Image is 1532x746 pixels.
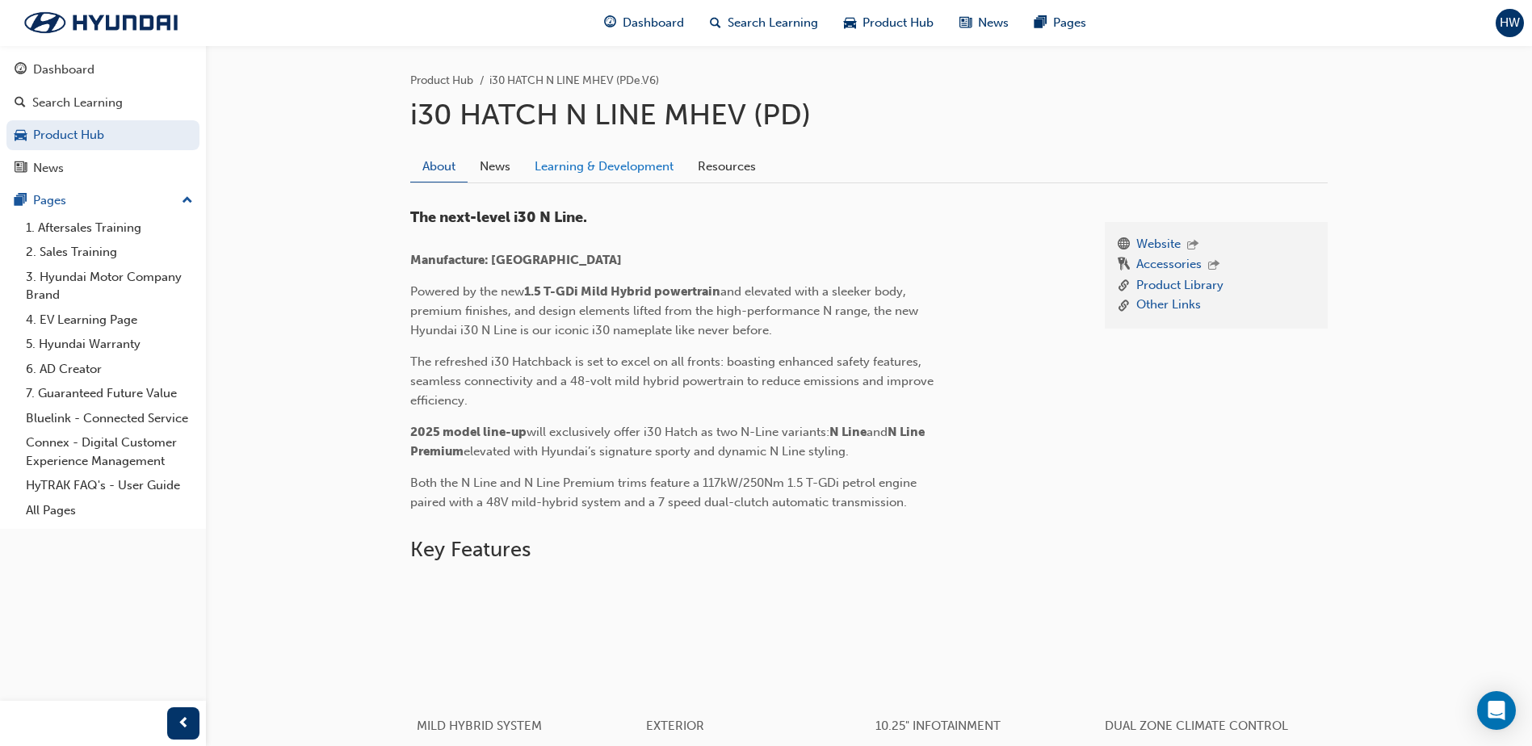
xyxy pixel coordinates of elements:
span: outbound-icon [1187,239,1198,253]
span: 2025 model line-up [410,425,527,439]
span: car-icon [844,13,856,33]
a: 2. Sales Training [19,240,199,265]
a: Accessories [1136,255,1202,276]
span: Search Learning [728,14,818,32]
span: and [867,425,888,439]
a: pages-iconPages [1022,6,1099,40]
span: prev-icon [178,714,190,734]
span: DUAL ZONE CLIMATE CONTROL [1105,719,1288,733]
span: outbound-icon [1208,259,1219,273]
span: pages-icon [1035,13,1047,33]
span: keys-icon [1118,255,1130,276]
span: will exclusively offer i30 Hatch as two N-Line variants: [527,425,829,439]
button: Pages [6,186,199,216]
span: HW [1500,14,1520,32]
a: 1. Aftersales Training [19,216,199,241]
span: 10.25" INFOTAINMENT [875,719,1001,733]
li: i30 HATCH N LINE MHEV (PDe.V6) [489,72,659,90]
a: Search Learning [6,88,199,118]
button: DashboardSearch LearningProduct HubNews [6,52,199,186]
a: news-iconNews [946,6,1022,40]
span: News [978,14,1009,32]
a: Bluelink - Connected Service [19,406,199,431]
a: 4. EV Learning Page [19,308,199,333]
span: news-icon [959,13,972,33]
a: search-iconSearch Learning [697,6,831,40]
a: Learning & Development [523,151,686,182]
a: 7. Guaranteed Future Value [19,381,199,406]
span: www-icon [1118,235,1130,256]
span: car-icon [15,128,27,143]
a: 5. Hyundai Warranty [19,332,199,357]
a: Product Library [1136,276,1224,296]
a: All Pages [19,498,199,523]
div: Dashboard [33,61,94,79]
img: Trak [8,6,194,40]
span: The next-level i30 N Line. [410,208,587,226]
a: Resources [686,151,768,182]
span: search-icon [15,96,26,111]
span: N Line [829,425,867,439]
span: pages-icon [15,194,27,208]
span: The refreshed i30 Hatchback is set to excel on all fronts: boasting enhanced safety features, sea... [410,354,937,408]
span: news-icon [15,161,27,176]
a: HyTRAK FAQ's - User Guide [19,473,199,498]
span: EXTERIOR [646,719,704,733]
a: News [6,153,199,183]
span: Dashboard [623,14,684,32]
a: News [468,151,523,182]
a: Dashboard [6,55,199,85]
span: and elevated with a sleeker body, premium finishes, and design elements lifted from the high-perf... [410,284,921,337]
a: Other Links [1136,295,1201,316]
span: guage-icon [15,63,27,78]
a: Website [1136,235,1181,256]
a: Connex - Digital Customer Experience Management [19,430,199,473]
a: 3. Hyundai Motor Company Brand [19,265,199,308]
div: Pages [33,191,66,210]
h1: i30 HATCH N LINE MHEV (PD) [410,97,1328,132]
a: guage-iconDashboard [591,6,697,40]
span: elevated with Hyundai’s signature sporty and dynamic N Line styling. [464,444,849,459]
span: Manufacture: [GEOGRAPHIC_DATA] [410,253,622,267]
span: link-icon [1118,276,1130,296]
a: About [410,151,468,182]
div: News [33,159,64,178]
span: Powered by the new [410,284,524,299]
a: Product Hub [6,120,199,150]
span: Product Hub [863,14,934,32]
span: guage-icon [604,13,616,33]
div: Search Learning [32,94,123,112]
span: Both the N Line and N Line Premium trims feature a 117kW/250Nm 1.5 T-GDi petrol engine paired wit... [410,476,920,509]
span: link-icon [1118,295,1130,316]
a: car-iconProduct Hub [831,6,946,40]
span: Pages [1053,14,1086,32]
button: HW [1496,9,1524,37]
a: 6. AD Creator [19,357,199,382]
div: Open Intercom Messenger [1477,691,1516,730]
span: search-icon [710,13,721,33]
span: MILD HYBRID SYSTEM [417,719,542,733]
span: 1.5 T-GDi Mild Hybrid powertrain [524,284,720,299]
h2: Key Features [410,537,1328,563]
a: Product Hub [410,73,473,87]
span: up-icon [182,191,193,212]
